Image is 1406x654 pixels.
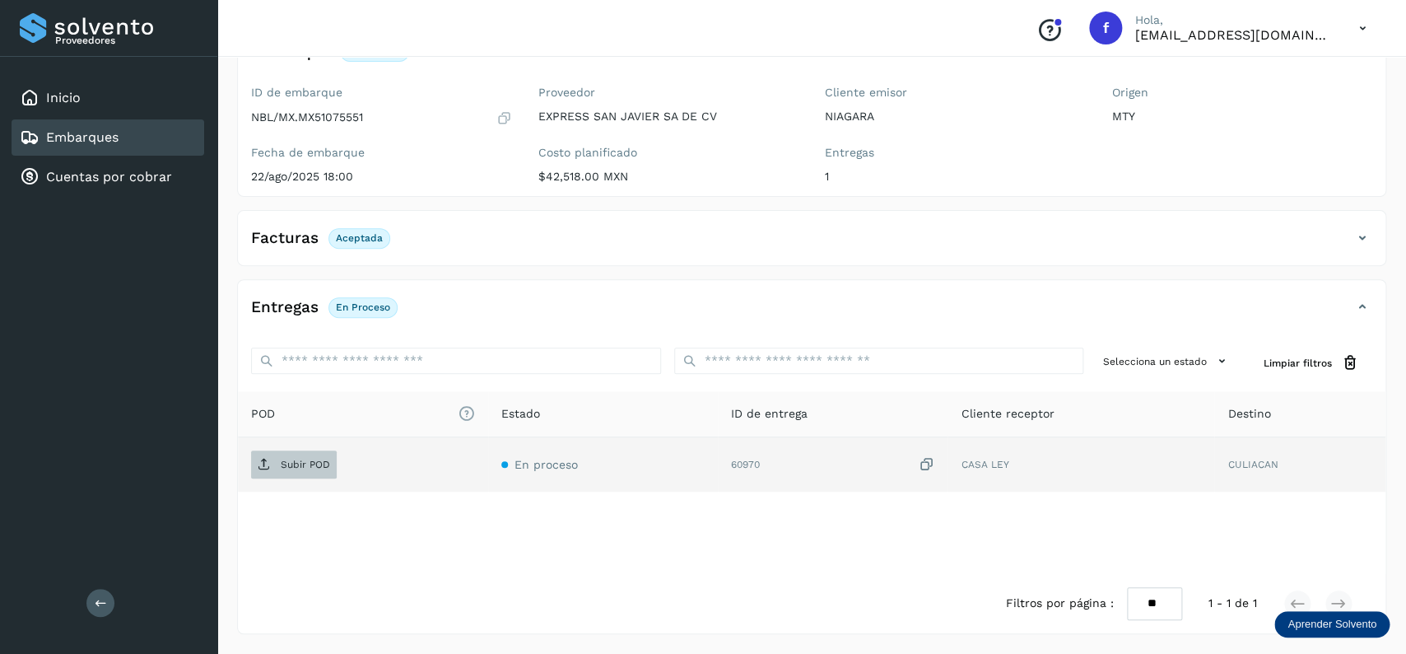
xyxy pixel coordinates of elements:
[251,86,512,100] label: ID de embarque
[238,224,1385,265] div: FacturasAceptada
[281,459,330,470] p: Subir POD
[1287,618,1376,631] p: Aprender Solvento
[1112,86,1373,100] label: Origen
[1006,595,1114,612] span: Filtros por página :
[947,437,1214,492] td: CASA LEY
[961,405,1054,423] span: Cliente receptor
[251,405,475,423] span: POD
[825,170,1086,184] p: 1
[336,232,383,244] p: Aceptada
[1135,27,1333,43] p: facturacion@expresssanjavier.com
[1227,405,1270,423] span: Destino
[238,38,1385,79] div: EmbarqueEn proceso
[514,458,578,471] span: En proceso
[825,86,1086,100] label: Cliente emisor
[12,159,204,195] div: Cuentas por cobrar
[1250,348,1372,378] button: Limpiar filtros
[251,110,363,124] p: NBL/MX.MX51075551
[1208,595,1257,612] span: 1 - 1 de 1
[731,456,934,474] div: 60970
[1264,356,1332,371] span: Limpiar filtros
[538,146,799,160] label: Costo planificado
[825,110,1086,124] p: NIAGARA
[1214,437,1385,492] td: CULIACAN
[251,146,512,160] label: Fecha de embarque
[55,35,198,46] p: Proveedores
[1112,110,1373,124] p: MTY
[1096,348,1237,375] button: Selecciona un estado
[251,298,319,317] h4: Entregas
[501,405,540,423] span: Estado
[12,119,204,156] div: Embarques
[12,80,204,116] div: Inicio
[731,405,808,423] span: ID de entrega
[251,170,512,184] p: 22/ago/2025 18:00
[825,146,1086,160] label: Entregas
[336,301,390,313] p: En proceso
[538,86,799,100] label: Proveedor
[238,293,1385,334] div: EntregasEn proceso
[538,170,799,184] p: $42,518.00 MXN
[46,129,119,145] a: Embarques
[251,229,319,248] h4: Facturas
[1274,611,1390,638] div: Aprender Solvento
[251,451,337,479] button: Subir POD
[538,110,799,124] p: EXPRESS SAN JAVIER SA DE CV
[1135,13,1333,27] p: Hola,
[46,90,81,105] a: Inicio
[46,169,172,185] a: Cuentas por cobrar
